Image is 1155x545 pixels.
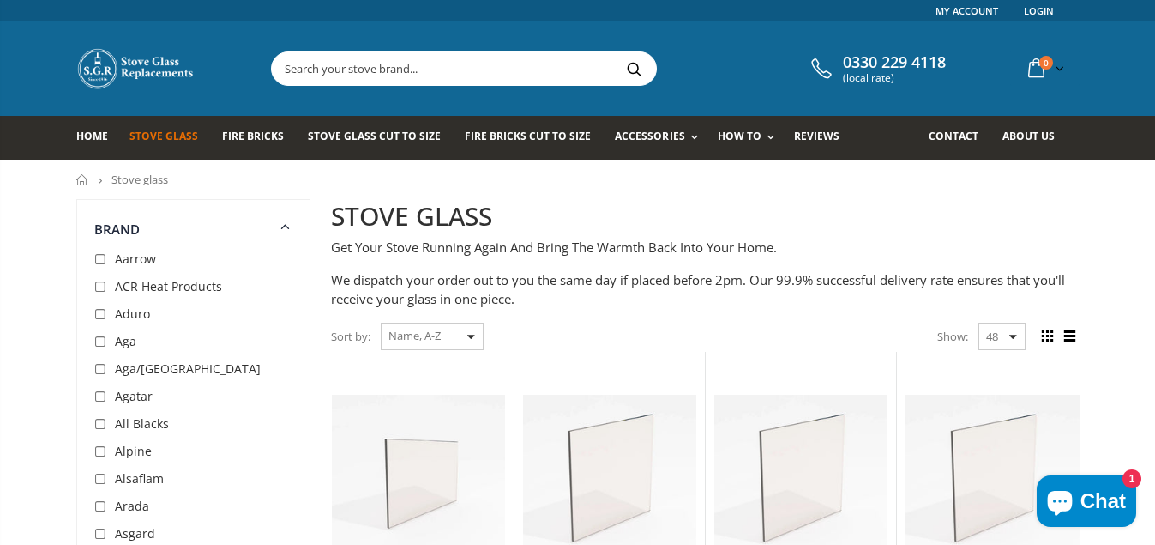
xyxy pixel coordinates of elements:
span: Alsaflam [115,470,164,487]
a: Accessories [615,116,706,160]
a: Fire Bricks [222,116,297,160]
a: 0330 229 4118 (local rate) [807,53,946,84]
span: (local rate) [843,72,946,84]
span: Stove Glass [129,129,198,143]
span: Aga [115,333,136,349]
span: Agatar [115,388,153,404]
span: Aduro [115,306,150,322]
p: Get Your Stove Running Again And Bring The Warmth Back Into Your Home. [331,238,1080,257]
span: Aga/[GEOGRAPHIC_DATA] [115,360,261,377]
img: Stove Glass Replacement [76,47,196,90]
span: Fire Bricks [222,129,284,143]
span: Show: [937,323,968,350]
span: About us [1002,129,1055,143]
span: Sort by: [331,322,370,352]
span: Fire Bricks Cut To Size [465,129,591,143]
span: Accessories [615,129,684,143]
span: Contact [929,129,978,143]
span: 0330 229 4118 [843,53,946,72]
span: Asgard [115,525,155,542]
a: Stove Glass [129,116,211,160]
a: 0 [1021,51,1068,85]
a: Reviews [794,116,852,160]
span: Grid view [1038,327,1057,346]
a: How To [718,116,783,160]
span: Arada [115,498,149,514]
span: ACR Heat Products [115,278,222,294]
a: Contact [929,116,991,160]
inbox-online-store-chat: Shopify online store chat [1032,475,1141,531]
span: Aarrow [115,251,156,267]
a: Home [76,174,89,185]
span: Stove glass [111,172,168,187]
span: How To [718,129,761,143]
span: List view [1061,327,1080,346]
span: Reviews [794,129,839,143]
span: All Blacks [115,415,169,432]
span: Brand [94,221,141,238]
span: Alpine [115,443,152,459]
span: Home [76,129,108,143]
a: About us [1002,116,1068,160]
input: Search your stove brand... [272,52,848,85]
p: We dispatch your order out to you the same day if placed before 2pm. Our 99.9% successful deliver... [331,270,1080,309]
button: Search [616,52,654,85]
a: Home [76,116,121,160]
h2: STOVE GLASS [331,199,1080,234]
span: Stove Glass Cut To Size [308,129,441,143]
span: 0 [1039,56,1053,70]
a: Fire Bricks Cut To Size [465,116,604,160]
a: Stove Glass Cut To Size [308,116,454,160]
